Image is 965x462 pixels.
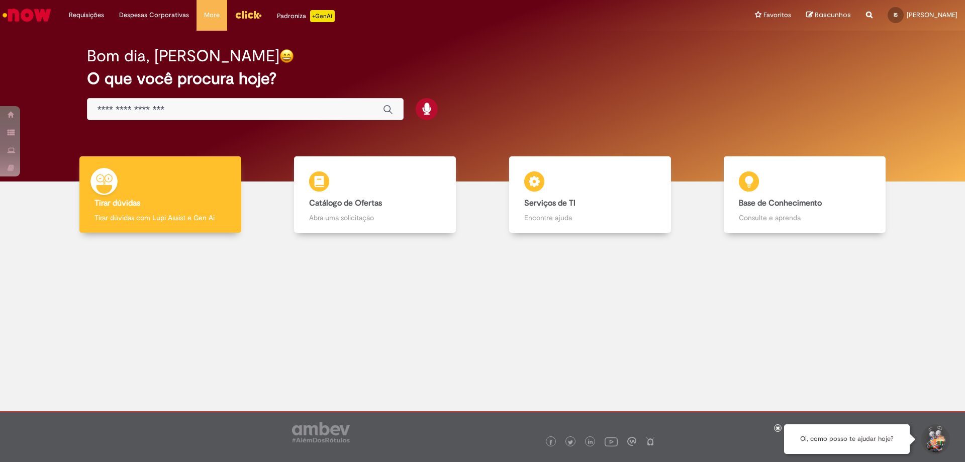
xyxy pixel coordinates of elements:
a: Rascunhos [806,11,851,20]
h2: Bom dia, [PERSON_NAME] [87,47,279,65]
b: Catálogo de Ofertas [309,198,382,208]
span: More [204,10,220,20]
span: Requisições [69,10,104,20]
b: Base de Conhecimento [739,198,822,208]
a: Tirar dúvidas Tirar dúvidas com Lupi Assist e Gen Ai [53,156,268,233]
b: Serviços de TI [524,198,575,208]
a: Base de Conhecimento Consulte e aprenda [698,156,913,233]
img: logo_footer_twitter.png [568,440,573,445]
img: logo_footer_workplace.png [627,437,636,446]
p: Consulte e aprenda [739,213,871,223]
span: IS [894,12,898,18]
img: logo_footer_naosei.png [646,437,655,446]
span: [PERSON_NAME] [907,11,957,19]
div: Padroniza [277,10,335,22]
img: logo_footer_linkedin.png [588,439,593,445]
img: logo_footer_facebook.png [548,440,553,445]
b: Tirar dúvidas [94,198,140,208]
button: Iniciar Conversa de Suporte [920,424,950,454]
p: Abra uma solicitação [309,213,441,223]
img: click_logo_yellow_360x200.png [235,7,262,22]
img: logo_footer_youtube.png [605,435,618,448]
a: Serviços de TI Encontre ajuda [482,156,698,233]
p: Encontre ajuda [524,213,656,223]
span: Rascunhos [815,10,851,20]
img: ServiceNow [1,5,53,25]
span: Despesas Corporativas [119,10,189,20]
img: happy-face.png [279,49,294,63]
span: Favoritos [763,10,791,20]
p: Tirar dúvidas com Lupi Assist e Gen Ai [94,213,226,223]
h2: O que você procura hoje? [87,70,879,87]
div: Oi, como posso te ajudar hoje? [784,424,910,454]
p: +GenAi [310,10,335,22]
a: Catálogo de Ofertas Abra uma solicitação [268,156,483,233]
img: logo_footer_ambev_rotulo_gray.png [292,422,350,442]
